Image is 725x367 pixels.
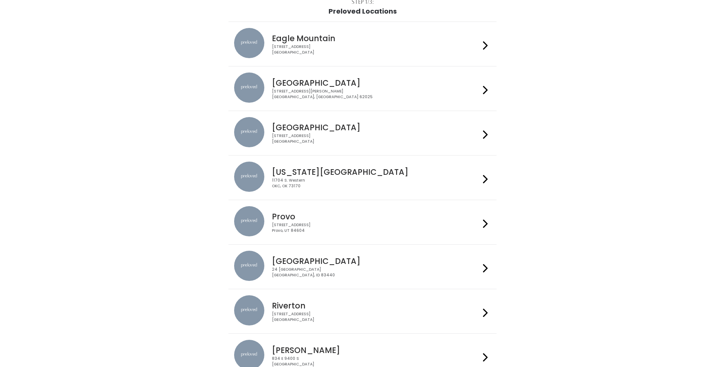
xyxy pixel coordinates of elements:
a: preloved location [US_STATE][GEOGRAPHIC_DATA] 11704 S. WesternOKC, OK 73170 [234,162,491,194]
img: preloved location [234,251,264,281]
div: [STREET_ADDRESS] Provo, UT 84604 [272,222,480,233]
h4: Provo [272,212,480,221]
img: preloved location [234,162,264,192]
a: preloved location [GEOGRAPHIC_DATA] [STREET_ADDRESS][GEOGRAPHIC_DATA] [234,117,491,149]
div: 11704 S. Western OKC, OK 73170 [272,178,480,189]
a: preloved location [GEOGRAPHIC_DATA] [STREET_ADDRESS][PERSON_NAME][GEOGRAPHIC_DATA], [GEOGRAPHIC_D... [234,72,491,105]
img: preloved location [234,295,264,325]
h4: [GEOGRAPHIC_DATA] [272,123,480,132]
img: preloved location [234,117,264,147]
div: [STREET_ADDRESS] [GEOGRAPHIC_DATA] [272,133,480,144]
div: 834 E 9400 S [GEOGRAPHIC_DATA] [272,356,480,367]
h4: Eagle Mountain [272,34,480,43]
a: preloved location Provo [STREET_ADDRESS]Provo, UT 84604 [234,206,491,238]
h4: [GEOGRAPHIC_DATA] [272,257,480,265]
div: [STREET_ADDRESS] [GEOGRAPHIC_DATA] [272,44,480,55]
div: [STREET_ADDRESS][PERSON_NAME] [GEOGRAPHIC_DATA], [GEOGRAPHIC_DATA] 62025 [272,89,480,100]
div: 24 [GEOGRAPHIC_DATA] [GEOGRAPHIC_DATA], ID 83440 [272,267,480,278]
a: preloved location Eagle Mountain [STREET_ADDRESS][GEOGRAPHIC_DATA] [234,28,491,60]
a: preloved location Riverton [STREET_ADDRESS][GEOGRAPHIC_DATA] [234,295,491,327]
h1: Preloved Locations [329,8,397,15]
h4: [PERSON_NAME] [272,346,480,355]
h4: [GEOGRAPHIC_DATA] [272,79,480,87]
img: preloved location [234,28,264,58]
img: preloved location [234,206,264,236]
img: preloved location [234,72,264,103]
h4: [US_STATE][GEOGRAPHIC_DATA] [272,168,480,176]
div: [STREET_ADDRESS] [GEOGRAPHIC_DATA] [272,311,480,322]
h4: Riverton [272,301,480,310]
a: preloved location [GEOGRAPHIC_DATA] 24 [GEOGRAPHIC_DATA][GEOGRAPHIC_DATA], ID 83440 [234,251,491,283]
